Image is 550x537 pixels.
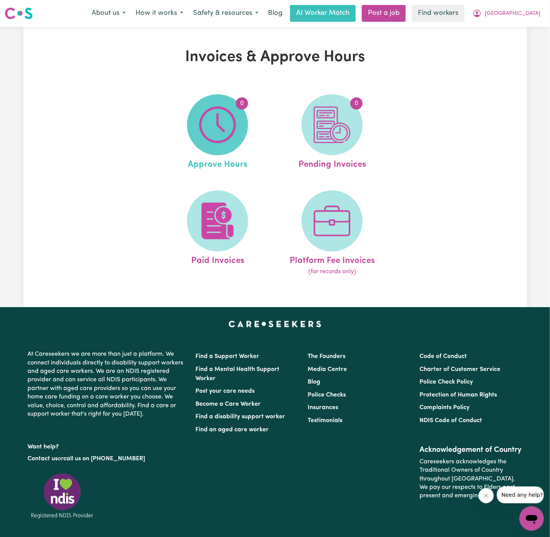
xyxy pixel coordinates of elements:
[163,190,273,277] a: Paid Invoices
[308,267,356,276] span: (for records only)
[308,405,338,411] a: Insurances
[308,353,345,360] a: The Founders
[28,440,187,451] p: Want help?
[188,5,263,21] button: Safety & resources
[263,5,287,22] a: Blog
[479,488,494,503] iframe: Close message
[28,472,97,520] img: Registered NDIS provider
[308,379,320,385] a: Blog
[112,48,439,66] h1: Invoices & Approve Hours
[308,418,342,424] a: Testimonials
[196,388,255,394] a: Post your care needs
[350,97,363,110] span: 0
[28,452,187,466] p: or
[196,427,269,433] a: Find an aged care worker
[163,94,273,171] a: Approve Hours
[229,321,321,327] a: Careseekers home page
[308,366,347,373] a: Media Centre
[497,487,544,503] iframe: Message from company
[290,252,375,268] span: Platform Fee Invoices
[362,5,406,22] a: Post a job
[419,379,473,385] a: Police Check Policy
[196,353,260,360] a: Find a Support Worker
[419,405,469,411] a: Complaints Policy
[419,353,467,360] a: Code of Conduct
[485,10,540,18] span: [GEOGRAPHIC_DATA]
[277,190,387,277] a: Platform Fee Invoices(for records only)
[236,97,248,110] span: 0
[298,155,366,171] span: Pending Invoices
[196,366,280,382] a: Find a Mental Health Support Worker
[290,5,356,22] a: AI Worker Match
[419,455,522,503] p: Careseekers acknowledges the Traditional Owners of Country throughout [GEOGRAPHIC_DATA]. We pay o...
[196,414,285,420] a: Find a disability support worker
[468,5,545,21] button: My Account
[419,392,497,398] a: Protection of Human Rights
[5,5,33,22] a: Careseekers logo
[419,445,522,455] h2: Acknowledgement of Country
[191,252,244,268] span: Paid Invoices
[28,456,58,462] a: Contact us
[131,5,188,21] button: How it works
[419,418,482,424] a: NDIS Code of Conduct
[519,506,544,531] iframe: Button to launch messaging window
[196,401,261,407] a: Become a Care Worker
[188,155,247,171] span: Approve Hours
[28,347,187,421] p: At Careseekers we are more than just a platform. We connect individuals directly to disability su...
[87,5,131,21] button: About us
[5,6,33,20] img: Careseekers logo
[64,456,145,462] a: call us on [PHONE_NUMBER]
[419,366,500,373] a: Charter of Customer Service
[308,392,346,398] a: Police Checks
[412,5,465,22] a: Find workers
[277,94,387,171] a: Pending Invoices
